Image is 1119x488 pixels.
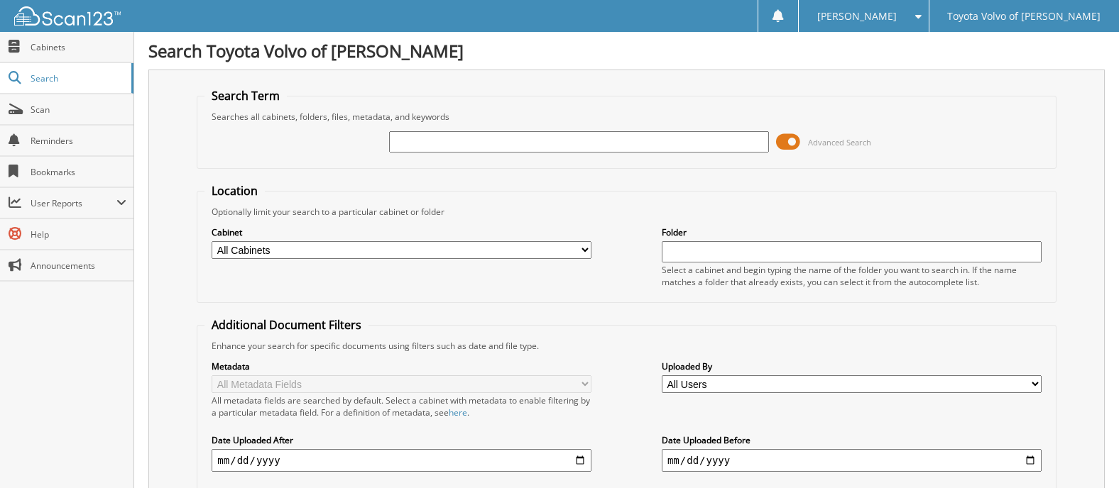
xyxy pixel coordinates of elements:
[31,166,126,178] span: Bookmarks
[808,137,871,148] span: Advanced Search
[662,264,1042,288] div: Select a cabinet and begin typing the name of the folder you want to search in. If the name match...
[449,406,467,418] a: here
[204,317,369,333] legend: Additional Document Filters
[662,434,1042,446] label: Date Uploaded Before
[204,183,265,199] legend: Location
[31,197,116,209] span: User Reports
[212,226,591,238] label: Cabinet
[31,228,126,240] span: Help
[14,6,121,26] img: scan123-logo-white.svg
[662,226,1042,238] label: Folder
[31,260,126,272] span: Announcements
[204,340,1048,352] div: Enhance your search for specific documents using filters such as date and file type.
[31,104,126,116] span: Scan
[662,449,1042,472] input: end
[817,12,897,21] span: [PERSON_NAME]
[662,360,1042,372] label: Uploaded By
[947,12,1101,21] span: Toyota Volvo of [PERSON_NAME]
[212,394,591,418] div: All metadata fields are searched by default. Select a cabinet with metadata to enable filtering b...
[204,111,1048,123] div: Searches all cabinets, folders, files, metadata, and keywords
[31,41,126,53] span: Cabinets
[148,39,1105,62] h1: Search Toyota Volvo of [PERSON_NAME]
[212,360,591,372] label: Metadata
[212,434,591,446] label: Date Uploaded After
[204,88,287,104] legend: Search Term
[212,449,591,472] input: start
[31,72,124,84] span: Search
[204,206,1048,218] div: Optionally limit your search to a particular cabinet or folder
[31,135,126,147] span: Reminders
